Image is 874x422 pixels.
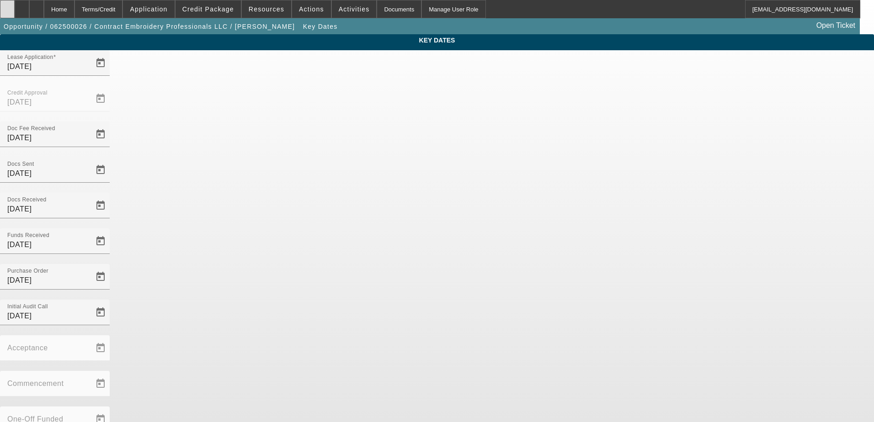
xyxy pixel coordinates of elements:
[7,197,47,203] mat-label: Docs Received
[7,268,48,274] mat-label: Purchase Order
[813,18,859,33] a: Open Ticket
[4,23,295,30] span: Opportunity / 062500026 / Contract Embroidery Professionals LLC / [PERSON_NAME]
[7,54,53,60] mat-label: Lease Application
[91,161,110,179] button: Open calendar
[7,344,48,352] mat-label: Acceptance
[7,380,64,387] mat-label: Commencement
[130,5,167,13] span: Application
[292,0,331,18] button: Actions
[303,23,338,30] span: Key Dates
[7,161,34,167] mat-label: Docs Sent
[242,0,291,18] button: Resources
[7,232,49,238] mat-label: Funds Received
[91,125,110,143] button: Open calendar
[7,90,48,96] mat-label: Credit Approval
[91,268,110,286] button: Open calendar
[123,0,174,18] button: Application
[339,5,370,13] span: Activities
[299,5,324,13] span: Actions
[91,232,110,250] button: Open calendar
[301,18,340,35] button: Key Dates
[7,37,867,44] span: Key Dates
[91,54,110,72] button: Open calendar
[7,126,55,132] mat-label: Doc Fee Received
[249,5,284,13] span: Resources
[182,5,234,13] span: Credit Package
[7,304,48,310] mat-label: Initial Audit Call
[91,196,110,215] button: Open calendar
[176,0,241,18] button: Credit Package
[332,0,377,18] button: Activities
[91,303,110,322] button: Open calendar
